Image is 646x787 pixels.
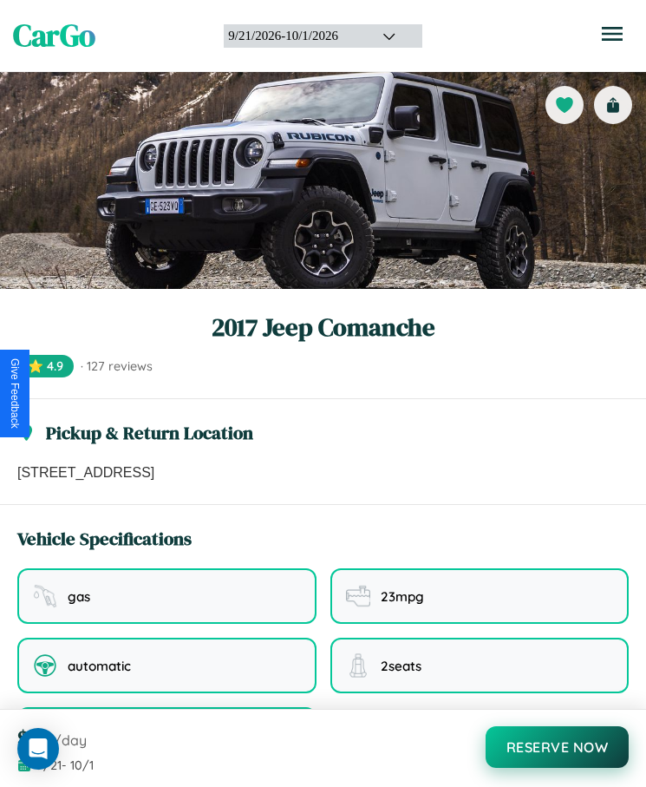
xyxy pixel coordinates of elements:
span: 2 seats [381,658,421,674]
span: $ 90 [17,724,50,752]
h3: Pickup & Return Location [46,420,253,445]
img: fuel type [33,584,57,608]
span: 23 mpg [381,588,424,605]
img: seating [346,653,370,678]
span: automatic [68,658,131,674]
div: Give Feedback [9,358,21,429]
p: [STREET_ADDRESS] [17,462,629,483]
span: /day [54,731,87,749]
h1: 2017 Jeep Comanche [17,310,629,344]
span: · 127 reviews [81,358,153,374]
span: ⭐ 4.9 [17,355,74,377]
button: Reserve Now [486,726,630,768]
span: gas [68,588,90,605]
div: 9 / 21 / 2026 - 10 / 1 / 2026 [228,29,361,43]
div: Open Intercom Messenger [17,728,59,770]
span: 9 / 21 - 10 / 1 [36,757,94,773]
img: fuel efficiency [346,584,370,608]
span: CarGo [13,15,95,56]
h3: Vehicle Specifications [17,526,192,551]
